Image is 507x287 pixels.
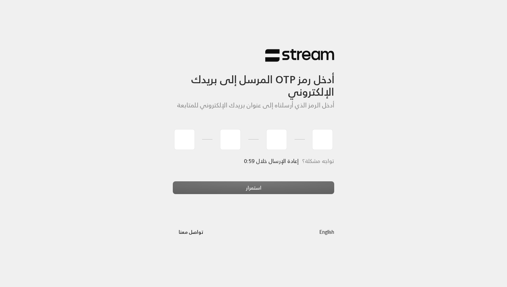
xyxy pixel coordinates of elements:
a: English [319,226,334,238]
h3: أدخل رمز OTP المرسل إلى بريدك الإلكتروني [173,62,334,98]
span: إعادة الإرسال خلال 0:59 [244,156,299,166]
img: Stream Logo [265,49,334,62]
span: تواجه مشكلة؟ [302,156,334,166]
button: تواصل معنا [173,226,209,238]
a: تواصل معنا [173,228,209,236]
h5: أدخل الرمز الذي أرسلناه إلى عنوان بريدك الإلكتروني للمتابعة [173,102,334,109]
